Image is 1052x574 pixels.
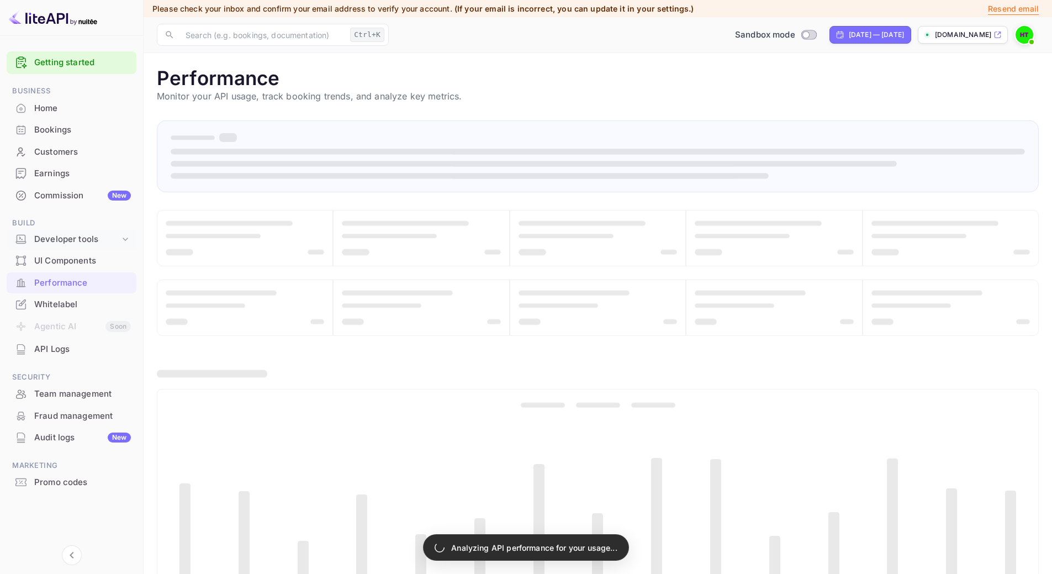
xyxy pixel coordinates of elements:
[935,30,991,40] p: [DOMAIN_NAME]
[7,406,136,427] div: Fraud management
[34,167,131,180] div: Earnings
[34,102,131,115] div: Home
[7,339,136,359] a: API Logs
[7,427,136,449] div: Audit logsNew
[7,85,136,97] span: Business
[34,255,131,267] div: UI Components
[34,233,120,246] div: Developer tools
[34,146,131,159] div: Customers
[988,3,1039,15] p: Resend email
[7,141,136,163] div: Customers
[7,185,136,207] div: CommissionNew
[7,217,136,229] span: Build
[735,29,795,41] span: Sandbox mode
[7,163,136,185] div: Earnings
[108,191,131,201] div: New
[34,343,131,356] div: API Logs
[7,472,136,492] a: Promo codes
[34,476,131,489] div: Promo codes
[1016,26,1033,44] img: Henrik T
[179,24,346,46] input: Search (e.g. bookings, documentation)
[7,272,136,293] a: Performance
[7,98,136,119] div: Home
[157,89,1039,103] p: Monitor your API usage, track booking trends, and analyze key metrics.
[7,185,136,206] a: CommissionNew
[108,433,131,443] div: New
[34,277,131,289] div: Performance
[34,410,131,423] div: Fraud management
[7,51,136,74] div: Getting started
[7,339,136,360] div: API Logs
[7,460,136,472] span: Marketing
[7,141,136,162] a: Customers
[7,371,136,383] span: Security
[7,250,136,272] div: UI Components
[849,30,904,40] div: [DATE] — [DATE]
[34,298,131,311] div: Whitelabel
[731,29,821,41] div: Switch to Production mode
[34,124,131,136] div: Bookings
[34,189,131,202] div: Commission
[34,56,131,69] a: Getting started
[7,294,136,315] div: Whitelabel
[451,542,617,554] p: Analyzing API performance for your usage...
[7,406,136,426] a: Fraud management
[350,28,384,42] div: Ctrl+K
[7,383,136,405] div: Team management
[7,98,136,118] a: Home
[34,388,131,401] div: Team management
[454,4,694,13] span: (If your email is incorrect, you can update it in your settings.)
[7,119,136,141] div: Bookings
[7,272,136,294] div: Performance
[7,250,136,271] a: UI Components
[7,294,136,314] a: Whitelabel
[7,163,136,183] a: Earnings
[157,66,1039,89] h1: Performance
[7,383,136,404] a: Team management
[62,545,82,565] button: Collapse navigation
[7,472,136,493] div: Promo codes
[34,431,131,444] div: Audit logs
[9,9,97,27] img: LiteAPI logo
[7,119,136,140] a: Bookings
[152,4,452,13] span: Please check your inbox and confirm your email address to verify your account.
[7,230,136,249] div: Developer tools
[7,427,136,447] a: Audit logsNew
